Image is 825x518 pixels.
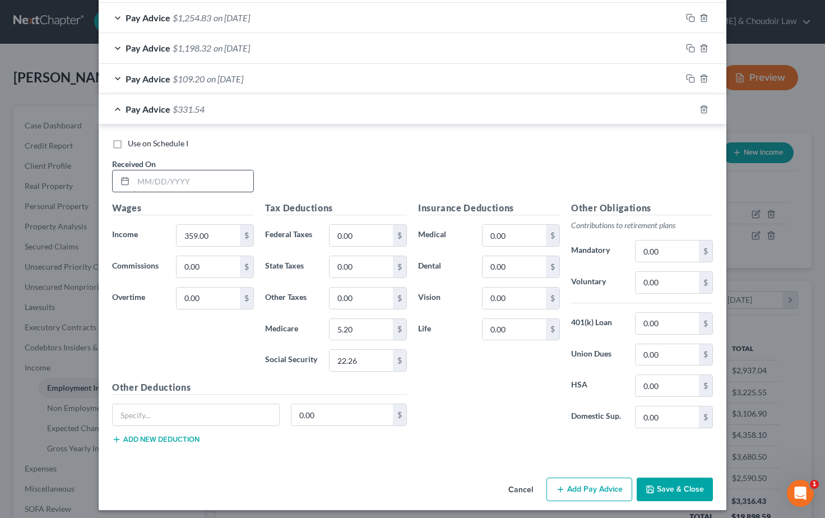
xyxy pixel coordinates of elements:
[546,256,559,277] div: $
[636,240,699,262] input: 0.00
[566,271,629,294] label: Voluntary
[259,224,323,247] label: Federal Taxes
[259,349,323,372] label: Social Security
[636,272,699,293] input: 0.00
[259,287,323,309] label: Other Taxes
[483,225,546,246] input: 0.00
[418,201,560,215] h5: Insurance Deductions
[214,12,250,23] span: on [DATE]
[412,287,476,309] label: Vision
[126,73,170,84] span: Pay Advice
[106,287,170,309] label: Overtime
[499,479,542,501] button: Cancel
[330,319,393,340] input: 0.00
[810,480,819,489] span: 1
[636,313,699,334] input: 0.00
[259,318,323,341] label: Medicare
[330,350,393,371] input: 0.00
[546,225,559,246] div: $
[259,256,323,278] label: State Taxes
[546,288,559,309] div: $
[240,256,253,277] div: $
[412,256,476,278] label: Dental
[177,256,240,277] input: 0.00
[330,225,393,246] input: 0.00
[412,318,476,341] label: Life
[173,104,205,114] span: $331.54
[393,319,406,340] div: $
[787,480,814,507] iframe: Intercom live chat
[393,404,406,425] div: $
[566,344,629,366] label: Union Dues
[699,375,712,396] div: $
[393,225,406,246] div: $
[106,256,170,278] label: Commissions
[546,319,559,340] div: $
[636,375,699,396] input: 0.00
[571,220,713,231] p: Contributions to retirement plans
[240,288,253,309] div: $
[566,374,629,397] label: HSA
[330,256,393,277] input: 0.00
[637,478,713,501] button: Save & Close
[291,404,393,425] input: 0.00
[699,313,712,334] div: $
[240,225,253,246] div: $
[173,12,211,23] span: $1,254.83
[177,225,240,246] input: 0.00
[412,224,476,247] label: Medical
[699,406,712,428] div: $
[699,344,712,366] div: $
[566,240,629,262] label: Mandatory
[566,406,629,428] label: Domestic Sup.
[393,256,406,277] div: $
[207,73,243,84] span: on [DATE]
[566,312,629,335] label: 401(k) Loan
[699,240,712,262] div: $
[128,138,188,148] span: Use on Schedule I
[112,229,138,239] span: Income
[126,12,170,23] span: Pay Advice
[133,170,253,192] input: MM/DD/YYYY
[177,288,240,309] input: 0.00
[173,73,205,84] span: $109.20
[393,350,406,371] div: $
[330,288,393,309] input: 0.00
[483,256,546,277] input: 0.00
[112,381,407,395] h5: Other Deductions
[636,344,699,366] input: 0.00
[112,159,156,169] span: Received On
[546,478,632,501] button: Add Pay Advice
[699,272,712,293] div: $
[214,43,250,53] span: on [DATE]
[636,406,699,428] input: 0.00
[112,201,254,215] h5: Wages
[112,435,200,444] button: Add new deduction
[265,201,407,215] h5: Tax Deductions
[483,319,546,340] input: 0.00
[571,201,713,215] h5: Other Obligations
[483,288,546,309] input: 0.00
[173,43,211,53] span: $1,198.32
[126,43,170,53] span: Pay Advice
[126,104,170,114] span: Pay Advice
[113,404,279,425] input: Specify...
[393,288,406,309] div: $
